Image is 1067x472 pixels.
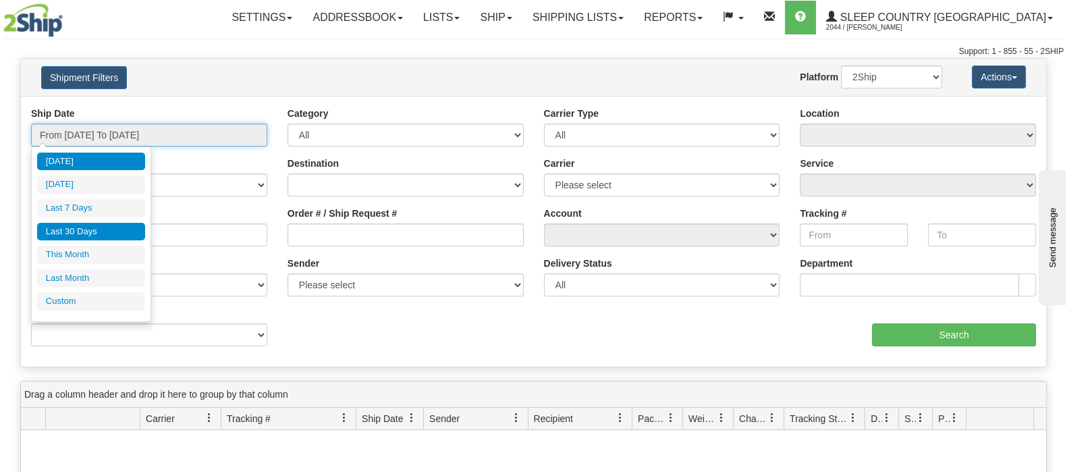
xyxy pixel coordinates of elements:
[875,407,898,429] a: Delivery Status filter column settings
[816,1,1063,34] a: Sleep Country [GEOGRAPHIC_DATA] 2044 / [PERSON_NAME]
[362,412,403,425] span: Ship Date
[400,407,423,429] a: Ship Date filter column settings
[800,224,908,246] input: From
[37,176,145,194] li: [DATE]
[37,199,145,217] li: Last 7 Days
[972,65,1026,88] button: Actions
[871,412,882,425] span: Delivery Status
[3,3,63,37] img: logo2044.jpg
[31,107,75,120] label: Ship Date
[761,407,784,429] a: Charge filter column settings
[544,257,612,270] label: Delivery Status
[842,407,865,429] a: Tracking Status filter column settings
[221,1,302,34] a: Settings
[146,412,175,425] span: Carrier
[522,1,634,34] a: Shipping lists
[800,157,833,170] label: Service
[638,412,666,425] span: Packages
[288,207,398,220] label: Order # / Ship Request #
[609,407,632,429] a: Recipient filter column settings
[302,1,413,34] a: Addressbook
[227,412,271,425] span: Tracking #
[37,223,145,241] li: Last 30 Days
[688,412,717,425] span: Weight
[800,257,852,270] label: Department
[10,11,125,22] div: Send message
[37,246,145,264] li: This Month
[429,412,460,425] span: Sender
[37,292,145,311] li: Custom
[413,1,470,34] a: Lists
[288,257,319,270] label: Sender
[544,207,582,220] label: Account
[904,412,916,425] span: Shipment Issues
[1036,167,1066,305] iframe: chat widget
[837,11,1046,23] span: Sleep Country [GEOGRAPHIC_DATA]
[790,412,848,425] span: Tracking Status
[634,1,713,34] a: Reports
[800,107,839,120] label: Location
[3,46,1064,57] div: Support: 1 - 855 - 55 - 2SHIP
[938,412,950,425] span: Pickup Status
[37,269,145,288] li: Last Month
[872,323,1036,346] input: Search
[928,224,1036,246] input: To
[41,66,127,89] button: Shipment Filters
[534,412,573,425] span: Recipient
[198,407,221,429] a: Carrier filter column settings
[800,207,846,220] label: Tracking #
[800,70,838,84] label: Platform
[470,1,522,34] a: Ship
[710,407,733,429] a: Weight filter column settings
[21,382,1046,408] div: grid grouping header
[544,107,599,120] label: Carrier Type
[37,153,145,171] li: [DATE]
[826,21,927,34] span: 2044 / [PERSON_NAME]
[505,407,528,429] a: Sender filter column settings
[739,412,767,425] span: Charge
[333,407,356,429] a: Tracking # filter column settings
[659,407,682,429] a: Packages filter column settings
[544,157,575,170] label: Carrier
[943,407,966,429] a: Pickup Status filter column settings
[909,407,932,429] a: Shipment Issues filter column settings
[288,157,339,170] label: Destination
[288,107,329,120] label: Category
